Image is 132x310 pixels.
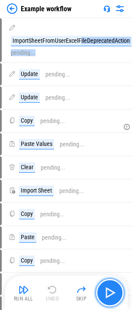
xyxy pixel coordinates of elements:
img: Settings menu [115,3,125,14]
div: pending... [11,50,35,56]
div: pending... [60,141,84,148]
div: Update [19,92,40,103]
div: pending... [41,164,65,171]
div: Paste Values [19,139,54,149]
div: ImportSheetFromUserExcelFileDeprecatedAction [11,36,132,46]
img: Back [7,3,17,14]
button: Skip [68,282,95,303]
div: Update [19,69,40,79]
div: Clear [19,162,35,173]
div: pending... [45,95,70,101]
div: pending... [59,188,84,194]
div: Run All [14,296,33,301]
img: Support [103,5,110,12]
div: Copy [19,116,35,126]
div: Import Sheet [19,186,54,196]
div: pending... [42,234,67,241]
svg: Copying current rate value [123,123,130,130]
div: pending... [40,118,65,124]
img: Main button [103,286,117,300]
img: Run All [19,285,29,295]
div: Paste [19,232,36,243]
img: Skip [76,285,87,295]
div: Skip [76,296,87,301]
div: pending... [40,258,65,264]
div: Copy [19,209,35,219]
div: pending... [45,71,70,78]
button: Run All [10,282,38,303]
div: pending... [40,211,65,218]
div: Example workflow [21,5,71,13]
div: Copy [19,256,35,266]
